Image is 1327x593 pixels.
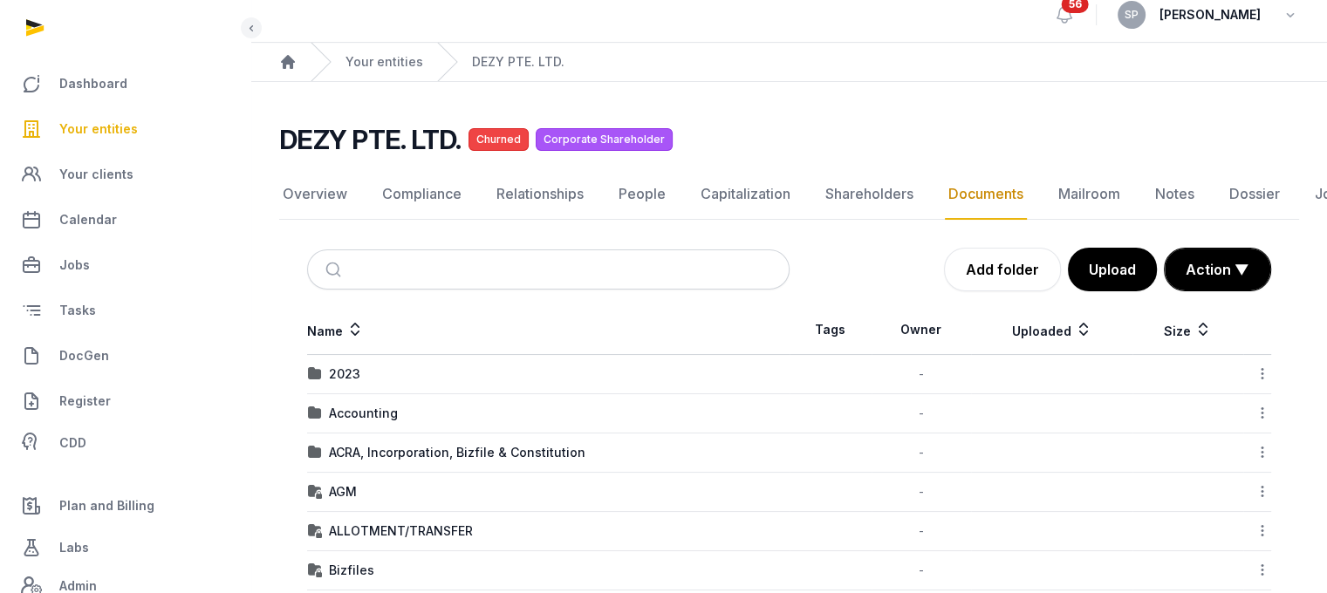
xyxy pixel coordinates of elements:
a: Documents [945,169,1027,220]
a: Labs [14,527,236,569]
a: Relationships [493,169,587,220]
div: Accounting [329,405,398,422]
button: Action ▼ [1165,249,1270,290]
a: Mailroom [1055,169,1124,220]
span: Your entities [59,119,138,140]
a: Calendar [14,199,236,241]
button: Upload [1068,248,1157,291]
nav: Breadcrumb [251,43,1327,82]
div: AGM [329,483,357,501]
span: SP [1125,10,1139,20]
td: - [872,551,971,590]
span: [PERSON_NAME] [1159,4,1261,25]
th: Uploaded [971,305,1133,355]
img: folder-locked-icon.svg [308,524,322,538]
span: Corporate Shareholder [536,128,673,151]
td: - [872,433,971,473]
span: Tasks [59,300,96,321]
th: Tags [790,305,872,355]
a: People [615,169,669,220]
td: - [872,355,971,394]
a: CDD [14,426,236,460]
th: Name [307,305,790,355]
button: Submit [315,250,356,289]
img: folder-locked-icon.svg [308,563,322,577]
img: folder-locked-icon.svg [308,485,322,499]
a: Jobs [14,244,236,286]
a: DocGen [14,335,236,377]
span: Labs [59,537,89,558]
div: Bizfiles [329,562,374,579]
div: ACRA, Incorporation, Bizfile & Constitution [329,444,585,461]
div: ALLOTMENT/TRANSFER [329,522,473,540]
a: Add folder [944,248,1061,291]
a: Tasks [14,290,236,331]
img: folder.svg [308,367,322,381]
th: Size [1132,305,1243,355]
h2: DEZY PTE. LTD. [279,124,462,155]
a: Your entities [345,53,423,71]
button: SP [1118,1,1146,29]
a: Overview [279,169,351,220]
span: Your clients [59,164,133,185]
th: Owner [872,305,971,355]
a: Capitalization [697,169,794,220]
a: DEZY PTE. LTD. [472,53,564,71]
img: folder.svg [308,446,322,460]
a: Shareholders [822,169,917,220]
a: Your clients [14,153,236,195]
td: - [872,394,971,433]
span: Dashboard [59,73,127,94]
span: Churned [469,128,529,151]
td: - [872,473,971,512]
td: - [872,512,971,551]
a: Dashboard [14,63,236,105]
nav: Tabs [279,169,1299,220]
a: Your entities [14,108,236,150]
a: Register [14,380,236,422]
a: Notes [1152,169,1198,220]
a: Compliance [379,169,465,220]
span: Jobs [59,255,90,276]
a: Dossier [1226,169,1283,220]
a: Plan and Billing [14,485,236,527]
span: Plan and Billing [59,495,154,516]
span: Register [59,391,111,412]
span: Calendar [59,209,117,230]
div: 2023 [329,365,360,383]
img: folder.svg [308,406,322,420]
span: CDD [59,433,86,453]
span: DocGen [59,345,109,366]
